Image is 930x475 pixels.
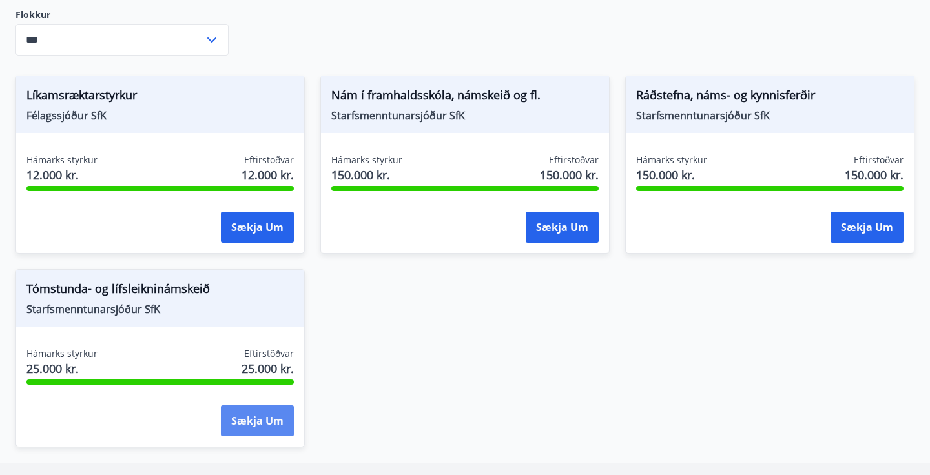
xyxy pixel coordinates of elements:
[221,212,294,243] button: Sækja um
[831,212,904,243] button: Sækja um
[549,154,599,167] span: Eftirstöðvar
[331,167,402,183] span: 150.000 kr.
[26,154,98,167] span: Hámarks styrkur
[26,347,98,360] span: Hámarks styrkur
[26,108,294,123] span: Félagssjóður SfK
[221,405,294,436] button: Sækja um
[242,360,294,377] span: 25.000 kr.
[26,302,294,316] span: Starfsmenntunarsjóður SfK
[26,86,294,108] span: Líkamsræktarstyrkur
[636,154,707,167] span: Hámarks styrkur
[244,347,294,360] span: Eftirstöðvar
[26,280,294,302] span: Tómstunda- og lífsleikninámskeið
[15,8,229,21] label: Flokkur
[331,108,599,123] span: Starfsmenntunarsjóður SfK
[331,86,599,108] span: Nám í framhaldsskóla, námskeið og fl.
[26,167,98,183] span: 12.000 kr.
[636,167,707,183] span: 150.000 kr.
[854,154,904,167] span: Eftirstöðvar
[526,212,599,243] button: Sækja um
[636,108,904,123] span: Starfsmenntunarsjóður SfK
[636,86,904,108] span: Ráðstefna, náms- og kynnisferðir
[26,360,98,377] span: 25.000 kr.
[331,154,402,167] span: Hámarks styrkur
[540,167,599,183] span: 150.000 kr.
[244,154,294,167] span: Eftirstöðvar
[242,167,294,183] span: 12.000 kr.
[845,167,904,183] span: 150.000 kr.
